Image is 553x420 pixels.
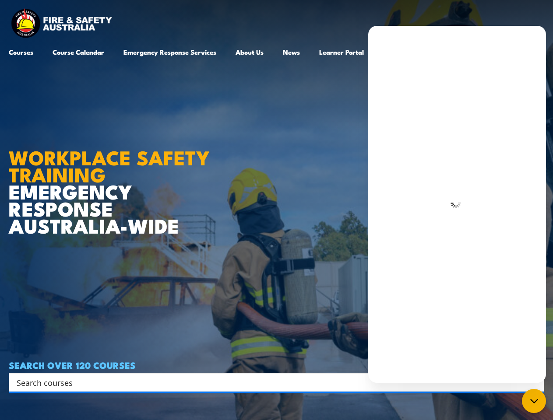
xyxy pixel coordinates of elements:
a: Courses [9,42,33,63]
a: About Us [236,42,264,63]
h1: EMERGENCY RESPONSE AUSTRALIA-WIDE [9,126,223,234]
a: Emergency Response Services [123,42,216,63]
form: Search form [18,376,527,388]
a: Course Calendar [53,42,104,63]
a: Learner Portal [319,42,364,63]
a: News [283,42,300,63]
strong: WORKPLACE SAFETY TRAINING [9,142,210,189]
button: chat-button [522,389,546,413]
input: Search input [17,376,525,389]
h4: SEARCH OVER 120 COURSES [9,360,544,370]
